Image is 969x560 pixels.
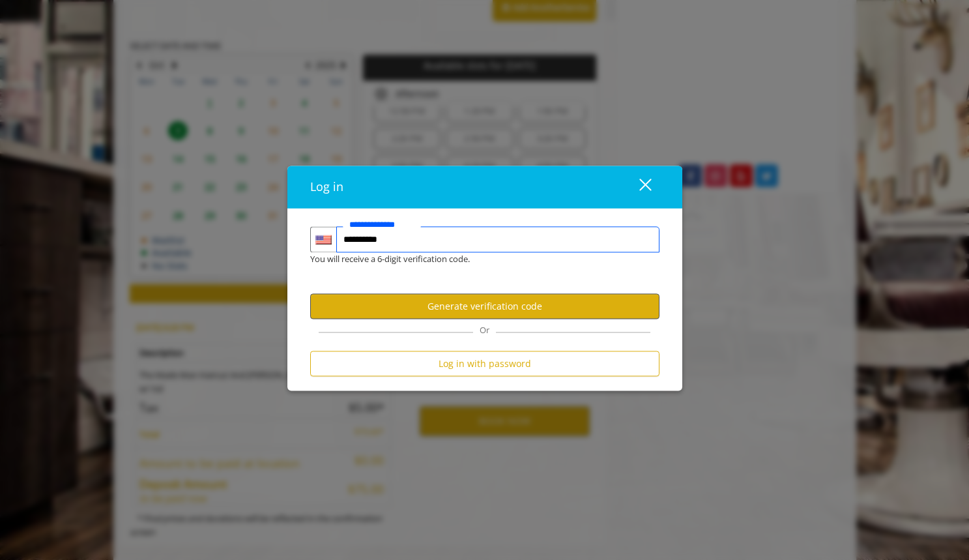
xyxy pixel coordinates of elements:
[310,227,336,253] div: Country
[310,179,343,195] span: Log in
[310,351,659,377] button: Log in with password
[300,253,650,267] div: You will receive a 6-digit verification code.
[473,325,496,336] span: Or
[310,294,659,319] button: Generate verification code
[624,177,650,197] div: close dialog
[615,174,659,201] button: close dialog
